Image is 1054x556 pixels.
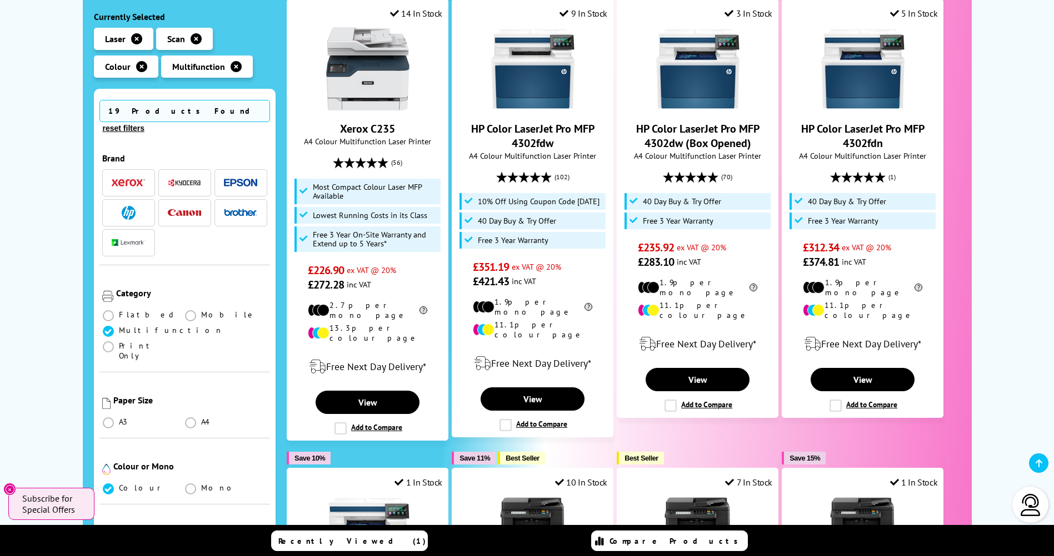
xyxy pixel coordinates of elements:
a: HP Color LaserJet Pro MFP 4302fdn [801,122,925,150]
span: £235.92 [638,240,674,255]
span: 10% Off Using Coupon Code [DATE] [478,197,600,206]
span: £312.34 [803,240,839,255]
span: Scan [167,33,185,44]
span: Lowest Running Costs in its Class [313,211,427,220]
span: Subscribe for Special Offers [22,493,83,515]
div: 1 In Stock [890,477,938,488]
a: Xerox C235 [340,122,395,136]
span: ex VAT @ 20% [512,261,561,272]
a: Recently Viewed (1) [271,530,428,551]
span: Compare Products [610,536,744,546]
div: 3 In Stock [725,8,772,19]
button: Canon [164,205,204,220]
span: (102) [555,166,570,188]
span: Multifunction [119,325,223,335]
label: Add to Compare [665,400,732,412]
div: 1 In Stock [394,477,442,488]
a: View [316,391,419,414]
a: HP Color LaserJet Pro MFP 4302fdw [471,122,595,150]
img: Xerox C235 [326,27,409,110]
span: 40 Day Buy & Try Offer [643,197,721,206]
span: A3 [119,417,129,427]
span: A4 Colour Multifunction Laser Printer [623,150,772,161]
img: HP Color LaserJet Pro MFP 4302fdn [821,27,905,110]
button: Epson [221,175,261,190]
span: Most Compact Colour Laser MFP Available [313,183,438,200]
div: 7 In Stock [725,477,772,488]
span: ex VAT @ 20% [347,265,396,275]
button: Lexmark [108,235,148,250]
div: modal_delivery [788,328,937,360]
span: Free 3 Year Warranty [478,236,548,245]
div: 9 In Stock [560,8,607,19]
div: Currently Selected [94,11,276,22]
span: (1) [888,166,896,188]
img: user-headset-light.svg [1020,494,1042,516]
div: Category [116,287,268,299]
button: Best Seller [498,452,545,464]
img: Brother [224,209,257,216]
span: (56) [391,152,402,173]
span: Save 10% [294,454,325,462]
img: Canon [168,209,201,216]
button: Save 11% [452,452,496,464]
span: Laser [105,33,126,44]
span: Mono [201,483,238,493]
img: Lexmark [112,240,145,246]
span: ex VAT @ 20% [842,242,891,252]
img: Category [102,291,113,302]
label: Add to Compare [830,400,897,412]
span: Free 3 Year Warranty [808,216,878,225]
span: Recently Viewed (1) [278,536,426,546]
li: 1.9p per mono page [803,277,922,297]
button: HP [108,205,148,220]
span: Mobile [201,310,256,320]
button: reset filters [99,123,148,133]
li: 1.9p per mono page [638,277,757,297]
span: £351.19 [473,260,509,274]
button: Close [3,483,16,496]
span: A4 Colour Multifunction Laser Printer [788,150,937,161]
label: Add to Compare [334,422,402,434]
img: HP Color LaserJet Pro MFP 4302fdw [491,27,575,110]
a: HP Color LaserJet Pro MFP 4302dw (Box Opened) [636,122,760,150]
span: A4 [201,417,211,427]
li: 1.9p per mono page [473,297,592,317]
div: 10 In Stock [555,477,607,488]
li: 13.3p per colour page [308,323,427,343]
button: Kyocera [164,175,204,190]
img: HP Color LaserJet Pro MFP 4302dw (Box Opened) [656,27,740,110]
span: 40 Day Buy & Try Offer [478,216,556,225]
div: modal_delivery [293,351,442,382]
img: Epson [224,179,257,187]
button: Save 15% [782,452,826,464]
li: 2.7p per mono page [308,300,427,320]
span: Colour [105,61,131,72]
span: Best Seller [625,454,658,462]
span: Free 3 Year Warranty [643,216,713,225]
span: Best Seller [506,454,540,462]
span: 19 Products Found [99,100,270,122]
button: Brother [221,205,261,220]
span: £226.90 [308,263,344,277]
div: Paper Size [113,395,268,406]
span: inc VAT [347,279,371,290]
span: A4 Colour Multifunction Laser Printer [293,136,442,146]
span: ex VAT @ 20% [677,242,726,252]
span: Flatbed [119,310,177,320]
li: 11.1p per colour page [638,300,757,320]
img: HP [122,206,136,220]
span: £421.43 [473,274,509,289]
div: Colour or Mono [113,461,268,472]
div: modal_delivery [458,348,607,379]
img: Paper Size [102,398,111,409]
img: Xerox [112,179,145,187]
div: 5 In Stock [890,8,938,19]
span: £272.28 [308,277,344,292]
div: Brand [102,153,268,164]
a: View [811,368,914,391]
span: Multifunction [172,61,225,72]
span: £283.10 [638,255,674,269]
a: View [481,387,584,411]
div: modal_delivery [623,328,772,360]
